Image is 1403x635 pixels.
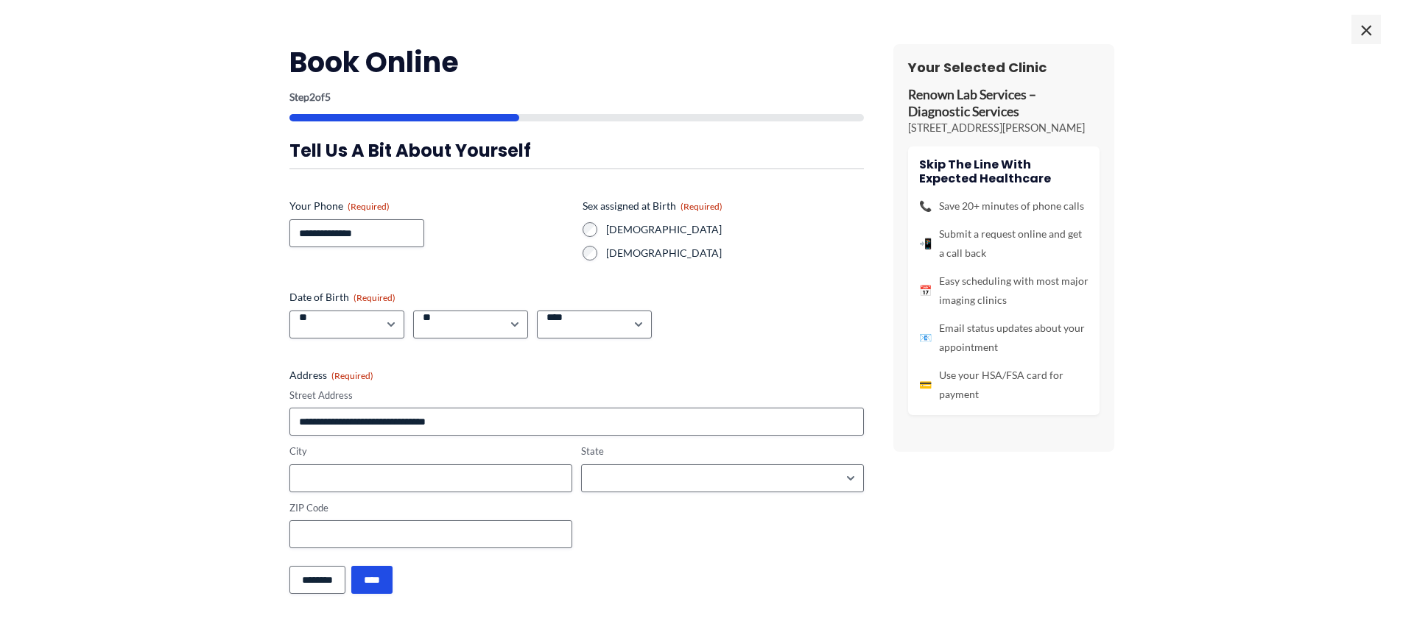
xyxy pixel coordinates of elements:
li: Easy scheduling with most major imaging clinics [919,272,1089,310]
p: Renown Lab Services – Diagnostic Services [908,87,1100,121]
span: (Required) [331,370,373,381]
label: ZIP Code [289,501,572,515]
span: (Required) [354,292,395,303]
span: 5 [325,91,331,103]
span: 📲 [919,234,932,253]
li: Save 20+ minutes of phone calls [919,196,1089,216]
span: 2 [309,91,315,103]
h4: Skip the line with Expected Healthcare [919,157,1089,185]
span: 📞 [919,196,932,216]
p: [STREET_ADDRESS][PERSON_NAME] [908,121,1100,135]
label: [DEMOGRAPHIC_DATA] [606,246,864,260]
li: Submit a request online and get a call back [919,224,1089,263]
span: 📧 [919,328,932,347]
legend: Sex assigned at Birth [583,199,722,213]
label: Street Address [289,389,864,402]
legend: Date of Birth [289,290,395,305]
label: State [581,444,864,458]
h3: Tell us a bit about yourself [289,139,864,162]
span: (Required) [681,201,722,212]
li: Email status updates about your appointment [919,319,1089,357]
span: 💳 [919,375,932,394]
h3: Your Selected Clinic [908,59,1100,76]
span: (Required) [348,201,390,212]
p: Step of [289,92,864,102]
label: Your Phone [289,199,571,213]
label: City [289,444,572,458]
span: × [1351,15,1381,44]
span: 📅 [919,281,932,300]
legend: Address [289,368,373,383]
h2: Book Online [289,44,864,80]
label: [DEMOGRAPHIC_DATA] [606,222,864,237]
li: Use your HSA/FSA card for payment [919,366,1089,404]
